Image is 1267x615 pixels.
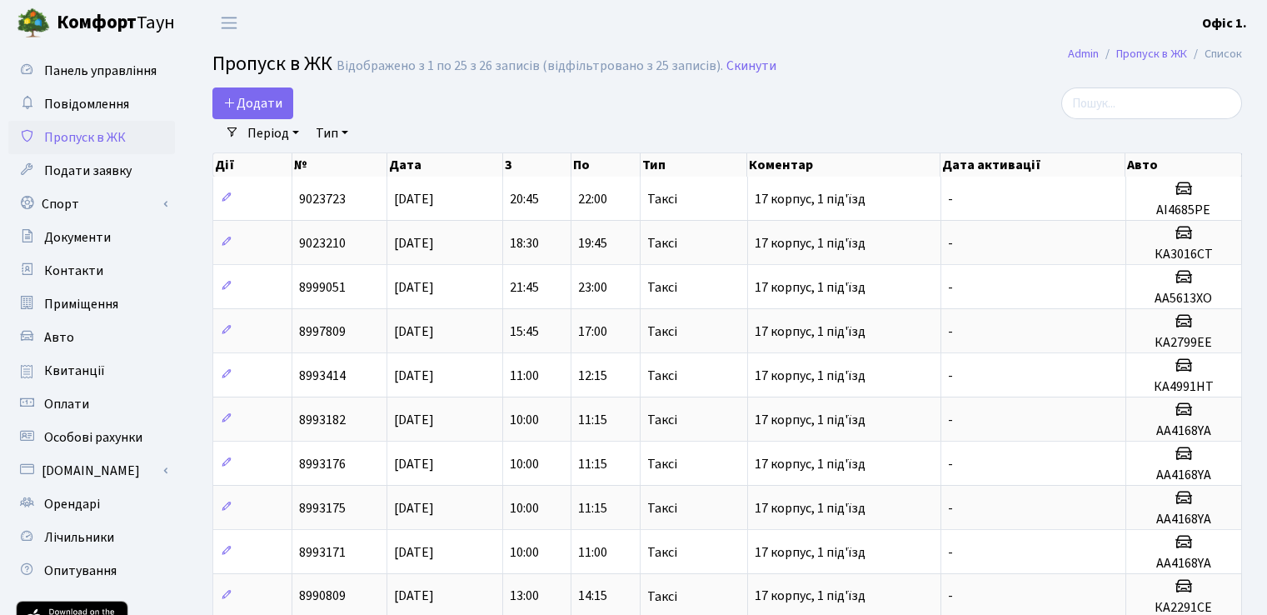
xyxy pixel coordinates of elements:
[8,554,175,587] a: Опитування
[8,187,175,221] a: Спорт
[57,9,137,36] b: Комфорт
[578,411,607,429] span: 11:15
[44,95,129,113] span: Повідомлення
[17,7,50,40] img: logo.png
[8,287,175,321] a: Приміщення
[1133,467,1235,483] h5: АА4168YA
[647,413,677,427] span: Таксі
[647,325,677,338] span: Таксі
[223,94,282,112] span: Додати
[578,543,607,562] span: 11:00
[299,455,346,473] span: 8993176
[647,502,677,515] span: Таксі
[8,54,175,87] a: Панель управління
[755,543,865,562] span: 17 корпус, 1 під'їзд
[44,228,111,247] span: Документи
[292,153,387,177] th: №
[212,49,332,78] span: Пропуск в ЖК
[747,153,940,177] th: Коментар
[940,153,1125,177] th: Дата активації
[8,354,175,387] a: Квитанції
[948,499,953,517] span: -
[1133,423,1235,439] h5: АА4168YA
[1202,13,1247,33] a: Офіс 1.
[948,587,953,606] span: -
[44,295,118,313] span: Приміщення
[755,234,865,252] span: 17 корпус, 1 під'їзд
[1061,87,1242,119] input: Пошук...
[1043,37,1267,72] nav: breadcrumb
[578,278,607,297] span: 23:00
[8,454,175,487] a: [DOMAIN_NAME]
[948,455,953,473] span: -
[510,234,539,252] span: 18:30
[394,499,434,517] span: [DATE]
[8,87,175,121] a: Повідомлення
[212,87,293,119] a: Додати
[394,587,434,606] span: [DATE]
[647,192,677,206] span: Таксі
[309,119,355,147] a: Тип
[57,9,175,37] span: Таун
[299,411,346,429] span: 8993182
[1133,512,1235,527] h5: АА4168YA
[510,367,539,385] span: 11:00
[948,190,953,208] span: -
[1116,45,1187,62] a: Пропуск в ЖК
[1125,153,1241,177] th: Авто
[578,367,607,385] span: 12:15
[510,278,539,297] span: 21:45
[8,221,175,254] a: Документи
[394,367,434,385] span: [DATE]
[641,153,748,177] th: Тип
[44,528,114,547] span: Лічильники
[1133,335,1235,351] h5: КА2799ЕЕ
[8,421,175,454] a: Особові рахунки
[726,58,776,74] a: Скинути
[394,278,434,297] span: [DATE]
[394,455,434,473] span: [DATE]
[948,543,953,562] span: -
[510,499,539,517] span: 10:00
[510,587,539,606] span: 13:00
[8,387,175,421] a: Оплати
[44,128,126,147] span: Пропуск в ЖК
[1133,379,1235,395] h5: КА4991НТ
[647,590,677,603] span: Таксі
[394,190,434,208] span: [DATE]
[299,587,346,606] span: 8990809
[8,321,175,354] a: Авто
[755,587,865,606] span: 17 корпус, 1 під'їзд
[1068,45,1099,62] a: Admin
[44,562,117,580] span: Опитування
[213,153,292,177] th: Дії
[510,411,539,429] span: 10:00
[571,153,641,177] th: По
[755,322,865,341] span: 17 корпус, 1 під'їзд
[44,428,142,447] span: Особові рахунки
[241,119,306,147] a: Період
[1133,556,1235,572] h5: АА4168YA
[1133,291,1235,307] h5: АА5613ХО
[337,58,723,74] div: Відображено з 1 по 25 з 26 записів (відфільтровано з 25 записів).
[299,499,346,517] span: 8993175
[387,153,503,177] th: Дата
[299,322,346,341] span: 8997809
[8,487,175,521] a: Орендарі
[647,546,677,559] span: Таксі
[299,234,346,252] span: 9023210
[948,234,953,252] span: -
[578,587,607,606] span: 14:15
[299,543,346,562] span: 8993171
[44,262,103,280] span: Контакти
[510,543,539,562] span: 10:00
[8,121,175,154] a: Пропуск в ЖК
[948,322,953,341] span: -
[578,190,607,208] span: 22:00
[44,395,89,413] span: Оплати
[578,499,607,517] span: 11:15
[394,543,434,562] span: [DATE]
[208,9,250,37] button: Переключити навігацію
[1187,45,1242,63] li: Список
[1202,14,1247,32] b: Офіс 1.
